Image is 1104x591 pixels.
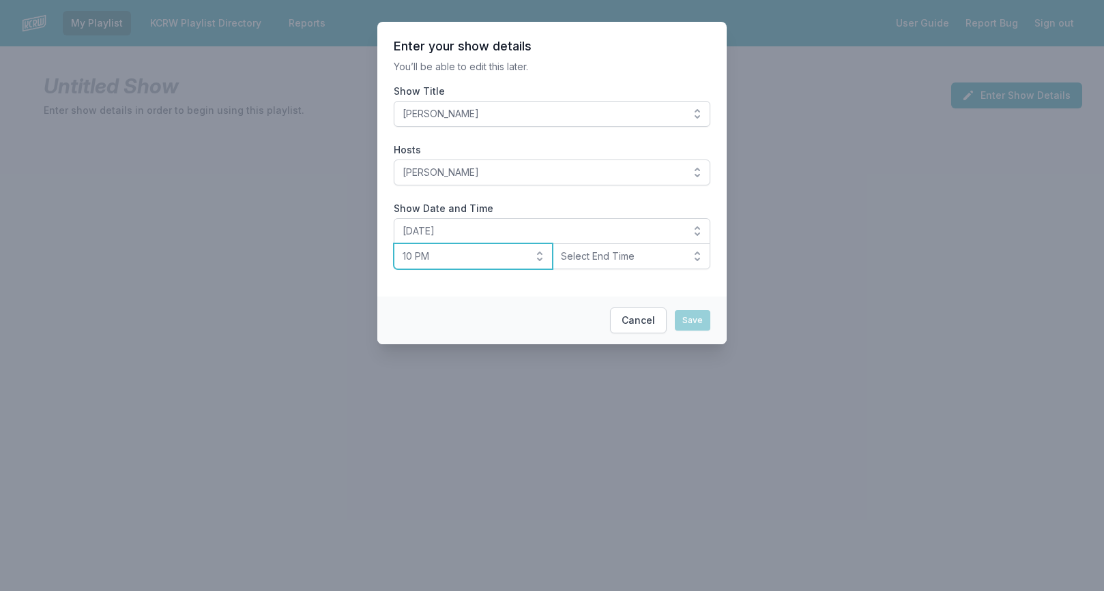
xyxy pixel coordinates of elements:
p: You’ll be able to edit this later. [394,60,710,74]
button: 10 PM [394,243,553,269]
button: Cancel [610,307,667,333]
span: [PERSON_NAME] [403,107,682,121]
button: Select End Time [552,243,711,269]
button: [PERSON_NAME] [394,160,710,185]
span: Select End Time [561,249,683,263]
span: [DATE] [403,224,682,238]
legend: Show Date and Time [394,202,493,215]
button: Save [675,310,710,331]
button: [PERSON_NAME] [394,101,710,127]
span: [PERSON_NAME] [403,166,682,179]
span: 10 PM [403,249,525,263]
label: Hosts [394,143,710,157]
header: Enter your show details [394,38,710,55]
label: Show Title [394,85,710,98]
button: [DATE] [394,218,710,244]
